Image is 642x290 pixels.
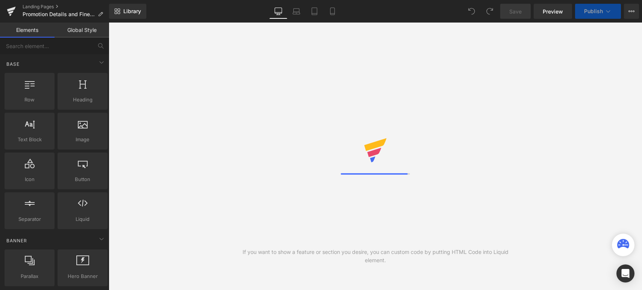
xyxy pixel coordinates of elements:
div: Open Intercom Messenger [616,264,634,282]
button: Redo [482,4,497,19]
span: Row [7,96,52,104]
button: More [624,4,639,19]
span: Save [509,8,522,15]
span: Liquid [60,215,105,223]
a: Global Style [55,23,109,38]
span: Separator [7,215,52,223]
a: Desktop [269,4,287,19]
span: Banner [6,237,28,244]
a: Laptop [287,4,305,19]
span: Button [60,175,105,183]
span: Image [60,136,105,143]
span: Heading [60,96,105,104]
span: Publish [584,8,603,14]
a: New Library [109,4,146,19]
button: Publish [575,4,621,19]
a: Mobile [323,4,341,19]
span: Preview [543,8,563,15]
span: Library [123,8,141,15]
span: Promotion Details and Fine Print [23,11,95,17]
span: Parallax [7,272,52,280]
span: Text Block [7,136,52,143]
a: Tablet [305,4,323,19]
a: Preview [534,4,572,19]
a: Landing Pages [23,4,109,10]
span: Icon [7,175,52,183]
span: Hero Banner [60,272,105,280]
button: Undo [464,4,479,19]
div: If you want to show a feature or section you desire, you can custom code by putting HTML Code int... [242,248,509,264]
span: Base [6,60,20,68]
